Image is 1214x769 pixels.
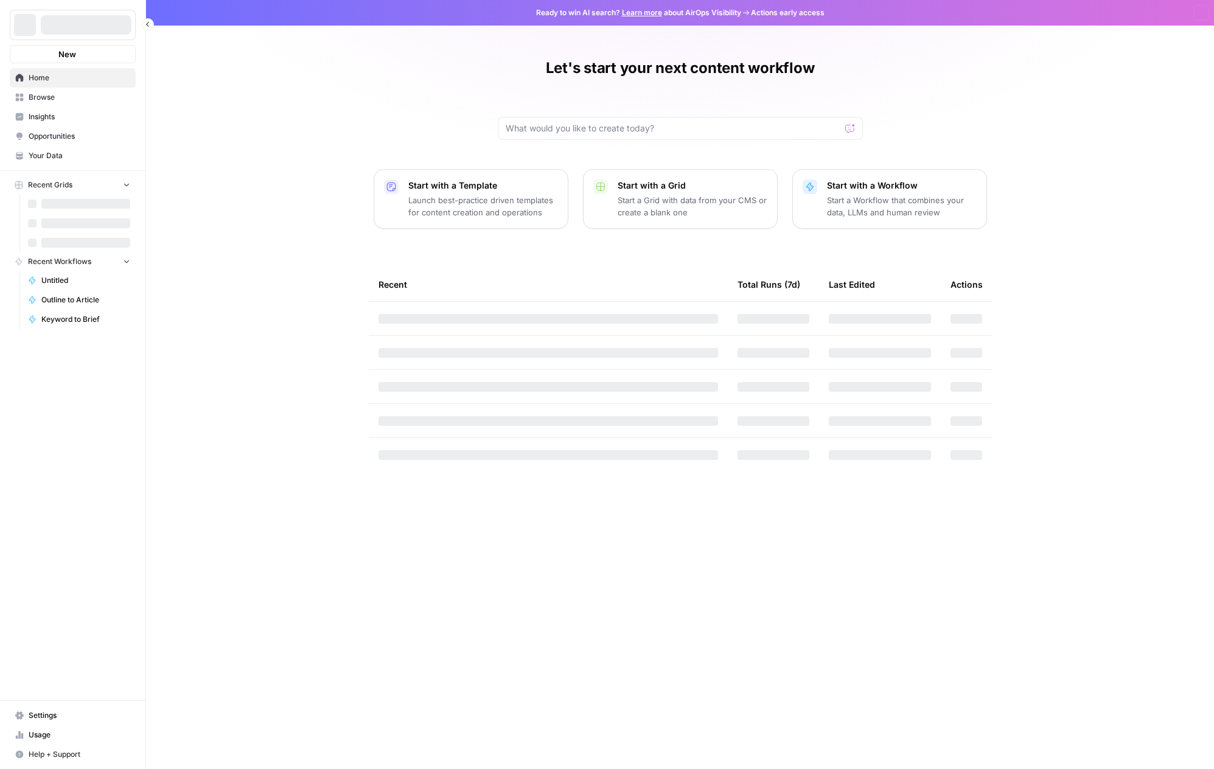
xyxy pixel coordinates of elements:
span: New [58,48,76,60]
span: Actions early access [751,7,825,18]
a: Browse [10,88,136,107]
span: Recent Grids [28,179,72,190]
input: What would you like to create today? [506,122,840,134]
span: Browse [29,92,130,103]
span: Home [29,72,130,83]
div: Recent [379,268,718,301]
a: Home [10,68,136,88]
a: Keyword to Brief [23,310,136,329]
p: Start with a Template [408,179,558,192]
p: Start a Grid with data from your CMS or create a blank one [618,194,767,218]
span: Ready to win AI search? about AirOps Visibility [536,7,741,18]
button: New [10,45,136,63]
button: Start with a WorkflowStart a Workflow that combines your data, LLMs and human review [792,169,987,229]
a: Untitled [23,271,136,290]
h1: Let's start your next content workflow [546,58,815,78]
a: Usage [10,725,136,745]
a: Insights [10,107,136,127]
a: Outline to Article [23,290,136,310]
span: Recent Workflows [28,256,91,267]
p: Start with a Grid [618,179,767,192]
div: Total Runs (7d) [738,268,800,301]
button: Recent Workflows [10,252,136,271]
span: Your Data [29,150,130,161]
span: Opportunities [29,131,130,142]
p: Launch best-practice driven templates for content creation and operations [408,194,558,218]
span: Keyword to Brief [41,314,130,325]
a: Settings [10,706,136,725]
span: Insights [29,111,130,122]
button: Help + Support [10,745,136,764]
button: Recent Grids [10,176,136,194]
button: Start with a GridStart a Grid with data from your CMS or create a blank one [583,169,778,229]
span: Usage [29,729,130,740]
span: Untitled [41,275,130,286]
span: Help + Support [29,749,130,760]
a: Your Data [10,146,136,165]
div: Actions [951,268,983,301]
p: Start with a Workflow [827,179,977,192]
span: Outline to Article [41,294,130,305]
button: Start with a TemplateLaunch best-practice driven templates for content creation and operations [374,169,568,229]
a: Learn more [622,8,662,17]
span: Settings [29,710,130,721]
div: Last Edited [829,268,875,301]
a: Opportunities [10,127,136,146]
p: Start a Workflow that combines your data, LLMs and human review [827,194,977,218]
